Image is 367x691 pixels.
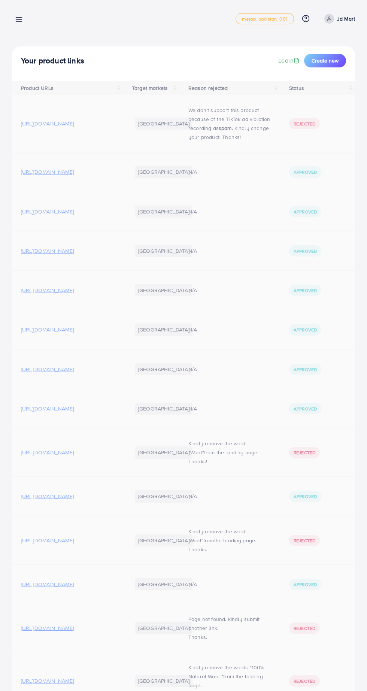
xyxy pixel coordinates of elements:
[304,54,346,67] button: Create new
[278,56,301,65] a: Learn
[321,14,355,24] a: Jd Mart
[236,13,294,24] a: metap_pakistan_001
[242,16,288,21] span: metap_pakistan_001
[337,14,355,23] p: Jd Mart
[21,56,84,66] h4: Your product links
[312,57,339,64] span: Create new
